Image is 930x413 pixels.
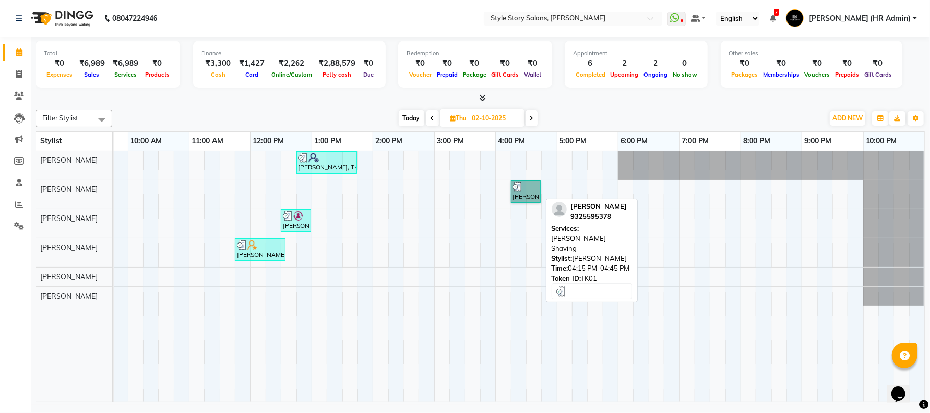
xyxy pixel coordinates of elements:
[641,71,670,78] span: Ongoing
[407,58,434,69] div: ₹0
[760,58,802,69] div: ₹0
[552,263,632,274] div: 04:15 PM-04:45 PM
[832,114,863,122] span: ADD NEW
[142,71,172,78] span: Products
[82,71,102,78] span: Sales
[112,71,139,78] span: Services
[109,58,142,69] div: ₹6,989
[552,224,579,232] span: Services:
[269,71,315,78] span: Online/Custom
[552,264,568,272] span: Time:
[434,71,460,78] span: Prepaid
[208,71,228,78] span: Cash
[189,134,226,149] a: 11:00 AM
[201,58,235,69] div: ₹3,300
[434,58,460,69] div: ₹0
[521,58,544,69] div: ₹0
[552,234,606,253] span: [PERSON_NAME] Shaving
[830,111,865,126] button: ADD NEW
[320,71,354,78] span: Petty cash
[864,134,900,149] a: 10:00 PM
[862,58,894,69] div: ₹0
[573,58,608,69] div: 6
[44,58,75,69] div: ₹0
[40,291,98,301] span: [PERSON_NAME]
[680,134,712,149] a: 7:00 PM
[489,58,521,69] div: ₹0
[448,114,469,122] span: Thu
[618,134,651,149] a: 6:00 PM
[469,111,520,126] input: 2025-10-02
[243,71,261,78] span: Card
[729,49,894,58] div: Other sales
[670,58,700,69] div: 0
[608,58,641,69] div: 2
[44,71,75,78] span: Expenses
[373,134,406,149] a: 2:00 PM
[552,274,581,282] span: Token ID:
[407,71,434,78] span: Voucher
[435,134,467,149] a: 3:00 PM
[489,71,521,78] span: Gift Cards
[832,71,862,78] span: Prepaids
[128,134,165,149] a: 10:00 AM
[809,13,911,24] span: [PERSON_NAME] (HR Admin)
[608,71,641,78] span: Upcoming
[887,372,920,403] iframe: chat widget
[557,134,589,149] a: 5:00 PM
[552,274,632,284] div: TK01
[312,134,344,149] a: 1:00 PM
[40,272,98,281] span: [PERSON_NAME]
[40,243,98,252] span: [PERSON_NAME]
[862,71,894,78] span: Gift Cards
[770,14,776,23] a: 7
[496,134,528,149] a: 4:00 PM
[42,114,78,122] span: Filter Stylist
[729,58,760,69] div: ₹0
[786,9,804,27] img: Nilofar Ali (HR Admin)
[361,71,376,78] span: Due
[552,254,632,264] div: [PERSON_NAME]
[40,136,62,145] span: Stylist
[269,58,315,69] div: ₹2,262
[641,58,670,69] div: 2
[460,58,489,69] div: ₹0
[40,214,98,223] span: [PERSON_NAME]
[40,156,98,165] span: [PERSON_NAME]
[521,71,544,78] span: Wallet
[552,254,573,262] span: Stylist:
[407,49,544,58] div: Redemption
[360,58,377,69] div: ₹0
[573,71,608,78] span: Completed
[571,202,627,210] span: [PERSON_NAME]
[142,58,172,69] div: ₹0
[802,71,832,78] span: Vouchers
[75,58,109,69] div: ₹6,989
[802,58,832,69] div: ₹0
[729,71,760,78] span: Packages
[670,71,700,78] span: No show
[40,185,98,194] span: [PERSON_NAME]
[112,4,157,33] b: 08047224946
[236,240,284,259] div: [PERSON_NAME], TK02, 11:45 AM-12:35 PM, Hair Cut - Expert - [DEMOGRAPHIC_DATA],[PERSON_NAME] Styl...
[571,212,627,222] div: 9325595378
[235,58,269,69] div: ₹1,427
[460,71,489,78] span: Package
[832,58,862,69] div: ₹0
[282,211,310,230] div: [PERSON_NAME], TK04, 12:30 PM-01:00 PM, Hair Cut - Master - [DEMOGRAPHIC_DATA]
[44,49,172,58] div: Total
[315,58,360,69] div: ₹2,88,579
[26,4,96,33] img: logo
[399,110,424,126] span: Today
[760,71,802,78] span: Memberships
[741,134,773,149] a: 8:00 PM
[251,134,287,149] a: 12:00 PM
[552,202,567,217] img: profile
[802,134,834,149] a: 9:00 PM
[573,49,700,58] div: Appointment
[201,49,377,58] div: Finance
[297,153,356,172] div: [PERSON_NAME], TK03, 12:45 PM-01:45 PM, Warm Waxing Half Legs,Warm Waxing Chin (₹50),Warm Waxing ...
[774,9,779,16] span: 7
